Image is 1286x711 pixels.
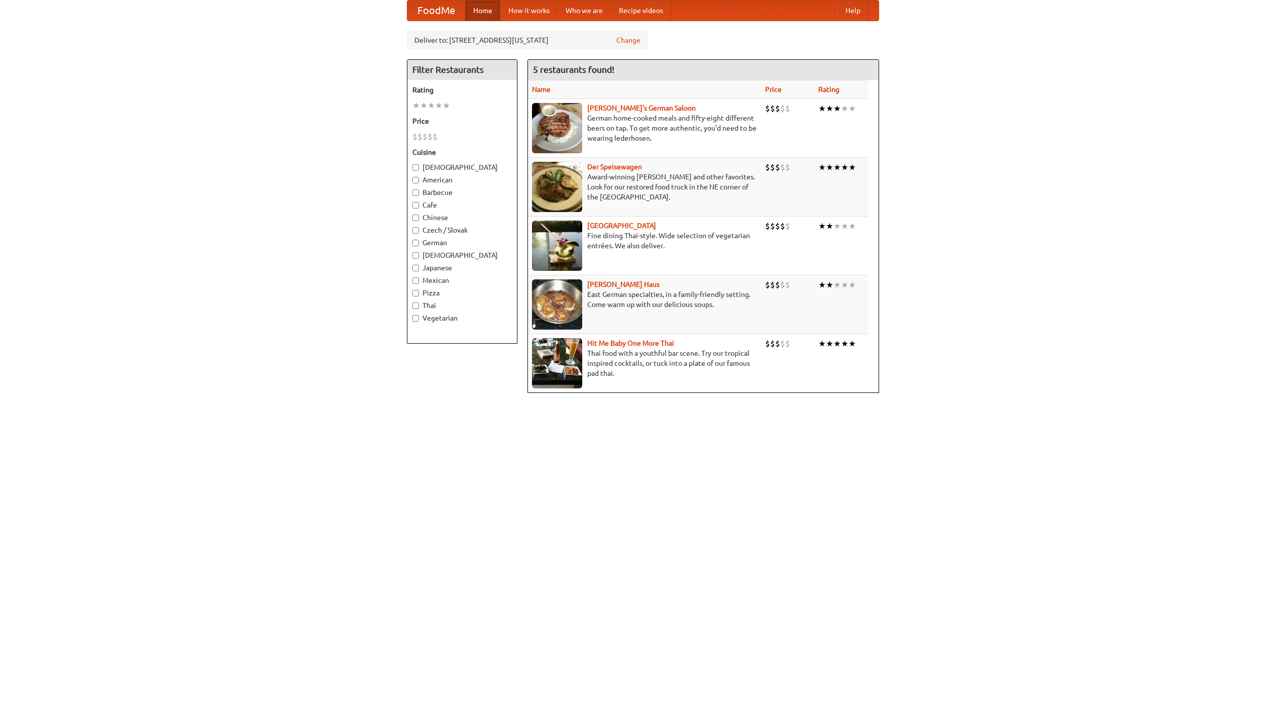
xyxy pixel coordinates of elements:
li: ★ [435,100,443,111]
label: Thai [412,300,512,311]
li: $ [775,338,780,349]
li: $ [775,103,780,114]
input: Vegetarian [412,315,419,322]
a: Change [616,35,640,45]
div: Deliver to: [STREET_ADDRESS][US_STATE] [407,31,648,49]
li: ★ [412,100,420,111]
input: Pizza [412,290,419,296]
input: German [412,240,419,246]
li: ★ [833,162,841,173]
li: ★ [443,100,450,111]
li: ★ [826,221,833,232]
li: $ [775,221,780,232]
input: [DEMOGRAPHIC_DATA] [412,164,419,171]
li: $ [775,279,780,290]
li: ★ [848,338,856,349]
input: [DEMOGRAPHIC_DATA] [412,252,419,259]
label: [DEMOGRAPHIC_DATA] [412,162,512,172]
li: $ [780,221,785,232]
li: $ [785,338,790,349]
li: $ [417,131,422,142]
input: Thai [412,302,419,309]
input: Japanese [412,265,419,271]
li: $ [780,162,785,173]
li: ★ [818,279,826,290]
li: $ [422,131,427,142]
li: ★ [818,221,826,232]
li: ★ [826,162,833,173]
p: Thai food with a youthful bar scene. Try our tropical inspired cocktails, or tuck into a plate of... [532,348,757,378]
a: How it works [500,1,558,21]
li: $ [770,221,775,232]
ng-pluralize: 5 restaurants found! [533,65,614,74]
p: East German specialties, in a family-friendly setting. Come warm up with our delicious soups. [532,289,757,310]
input: American [412,177,419,183]
li: ★ [833,338,841,349]
li: ★ [826,279,833,290]
li: $ [775,162,780,173]
a: Home [465,1,500,21]
li: $ [770,162,775,173]
li: $ [785,162,790,173]
label: Mexican [412,275,512,285]
input: Chinese [412,215,419,221]
h5: Price [412,116,512,126]
a: [PERSON_NAME] Haus [587,280,660,288]
label: Vegetarian [412,313,512,323]
p: Award-winning [PERSON_NAME] and other favorites. Look for our restored food truck in the NE corne... [532,172,757,202]
li: $ [765,221,770,232]
label: Czech / Slovak [412,225,512,235]
input: Cafe [412,202,419,209]
h4: Filter Restaurants [407,60,517,80]
h5: Rating [412,85,512,95]
li: ★ [826,103,833,114]
li: $ [785,279,790,290]
li: $ [427,131,433,142]
li: ★ [833,221,841,232]
li: ★ [841,279,848,290]
a: FoodMe [407,1,465,21]
input: Barbecue [412,189,419,196]
li: ★ [818,103,826,114]
a: Hit Me Baby One More Thai [587,339,674,347]
label: Cafe [412,200,512,210]
img: esthers.jpg [532,103,582,153]
li: $ [770,338,775,349]
li: ★ [848,162,856,173]
li: $ [770,103,775,114]
li: $ [785,103,790,114]
b: [PERSON_NAME]'s German Saloon [587,104,696,112]
li: ★ [826,338,833,349]
li: $ [765,279,770,290]
label: American [412,175,512,185]
label: German [412,238,512,248]
li: $ [765,162,770,173]
li: ★ [833,279,841,290]
a: Der Speisewagen [587,163,642,171]
li: $ [780,338,785,349]
li: ★ [833,103,841,114]
li: $ [765,103,770,114]
input: Mexican [412,277,419,284]
li: ★ [818,338,826,349]
img: satay.jpg [532,221,582,271]
b: [GEOGRAPHIC_DATA] [587,222,656,230]
li: $ [433,131,438,142]
li: $ [412,131,417,142]
li: $ [770,279,775,290]
img: kohlhaus.jpg [532,279,582,330]
li: ★ [818,162,826,173]
li: ★ [841,338,848,349]
img: babythai.jpg [532,338,582,388]
li: ★ [427,100,435,111]
a: Rating [818,85,839,93]
li: $ [785,221,790,232]
li: ★ [848,279,856,290]
a: Name [532,85,551,93]
li: $ [765,338,770,349]
p: German home-cooked meals and fifty-eight different beers on tap. To get more authentic, you'd nee... [532,113,757,143]
a: Who we are [558,1,611,21]
li: $ [780,279,785,290]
